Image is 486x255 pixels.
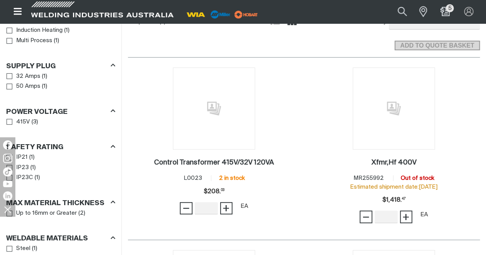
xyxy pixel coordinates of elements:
[7,36,52,46] a: Multi Process
[64,26,70,35] span: ( 1 )
[7,25,63,36] a: Induction Heating
[7,71,115,92] ul: Supply Plug
[232,9,260,20] img: miller
[372,158,416,167] a: Xfmr,Hf 400V
[32,244,37,253] span: ( 1 )
[204,184,224,199] span: $208.
[7,152,28,163] a: IP21
[16,36,52,45] span: Multi Process
[173,67,255,150] img: No image for this product
[7,163,29,173] a: IP23
[7,25,115,46] ul: Process
[6,199,104,208] h3: Max Material Thickness
[16,209,77,218] span: Up to 16mm or Greater
[395,41,479,51] span: ADD TO QUOTE BASKET
[54,36,59,45] span: ( 1 )
[7,208,77,219] a: Up to 16mm or Greater
[3,140,12,150] img: Facebook
[6,61,115,71] div: Supply Plug
[29,153,35,162] span: ( 1 )
[372,159,416,166] h2: Xfmr,Hf 400V
[382,192,406,208] span: $1,418.
[16,173,33,182] span: IP23C
[395,41,480,51] button: Add selected products to the shopping cart
[389,3,415,20] button: Search products
[3,154,12,163] img: Instagram
[232,12,260,17] a: miller
[6,108,68,117] h3: Power Voltage
[16,153,28,162] span: IP21
[353,175,384,181] span: MR255992
[30,163,36,172] span: ( 1 )
[7,117,30,127] a: 415V
[382,192,406,208] div: Price
[7,81,40,92] a: 50 Amps
[184,175,202,181] span: L0023
[6,143,63,152] h3: Safety Rating
[6,62,56,71] h3: Supply Plug
[7,173,33,183] a: IP23C
[7,208,115,219] ul: Max Material Thickness
[35,173,40,182] span: ( 1 )
[6,234,88,243] h3: Weldable Materials
[353,67,435,150] img: No image for this product
[362,211,370,224] span: −
[6,197,115,208] div: Max Material Thickness
[3,181,12,187] img: YouTube
[16,244,30,253] span: Steel
[16,26,63,35] span: Induction Heating
[204,184,224,199] div: Price
[219,175,245,181] span: 2 in stock
[222,202,230,215] span: +
[379,3,415,20] input: Product name or item number...
[16,118,30,127] span: 415V
[401,175,434,181] span: Out of stock
[6,233,115,243] div: Weldable Materials
[241,202,248,211] div: EA
[16,163,29,172] span: IP23
[78,209,85,218] span: ( 2 )
[420,211,428,219] div: EA
[7,117,115,127] ul: Power Voltage
[402,197,406,201] sup: 47
[42,82,47,91] span: ( 1 )
[1,203,14,216] img: hide socials
[182,202,190,215] span: −
[42,72,47,81] span: ( 1 )
[6,142,115,152] div: Safety Rating
[32,118,38,127] span: ( 3 )
[6,106,115,117] div: Power Voltage
[154,158,274,167] a: Control Transformer 415V/32V 120VA
[3,167,12,176] img: TikTok
[7,243,30,254] a: Steel
[7,71,40,82] a: 32 Amps
[402,211,410,224] span: +
[221,189,224,192] sup: 03
[3,191,12,201] img: LinkedIn
[7,152,115,183] ul: Safety Rating
[16,82,40,91] span: 50 Amps
[128,32,480,53] section: Add to cart control
[350,184,438,190] span: Estimated shipment date: [DATE]
[154,159,274,166] h2: Control Transformer 415V/32V 120VA
[16,72,40,81] span: 32 Amps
